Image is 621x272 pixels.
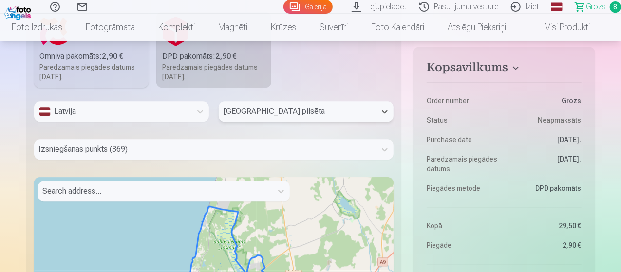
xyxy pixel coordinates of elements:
dd: 2,90 € [509,240,582,250]
dd: 29,50 € [509,221,582,231]
div: Latvija [39,106,187,117]
a: Magnēti [207,14,259,41]
dt: Order number [427,96,499,106]
div: DPD pakomāts : [162,51,265,62]
dt: Purchase date [427,135,499,145]
button: Kopsavilkums [427,60,581,78]
a: Suvenīri [308,14,359,41]
dt: Piegāde [427,240,499,250]
dt: Piegādes metode [427,183,499,193]
a: Visi produkti [518,14,602,41]
span: 8 [610,1,621,13]
span: Grozs [586,1,606,13]
dd: [DATE]. [509,135,582,145]
div: Paredzamais piegādes datums [DATE]. [40,62,143,82]
span: Neapmaksāts [538,115,582,125]
dt: Kopā [427,221,499,231]
dd: Grozs [509,96,582,106]
dt: Status [427,115,499,125]
a: Atslēgu piekariņi [436,14,518,41]
img: /fa1 [4,4,34,20]
dd: DPD pakomāts [509,183,582,193]
a: Krūzes [259,14,308,41]
div: Omniva pakomāts : [40,51,143,62]
b: 2,90 € [215,52,237,61]
dt: Paredzamais piegādes datums [427,154,499,174]
a: Komplekti [147,14,207,41]
div: Paredzamais piegādes datums [DATE]. [162,62,265,82]
a: Foto kalendāri [359,14,436,41]
b: 2,90 € [102,52,124,61]
dd: [DATE]. [509,154,582,174]
a: Fotogrāmata [74,14,147,41]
